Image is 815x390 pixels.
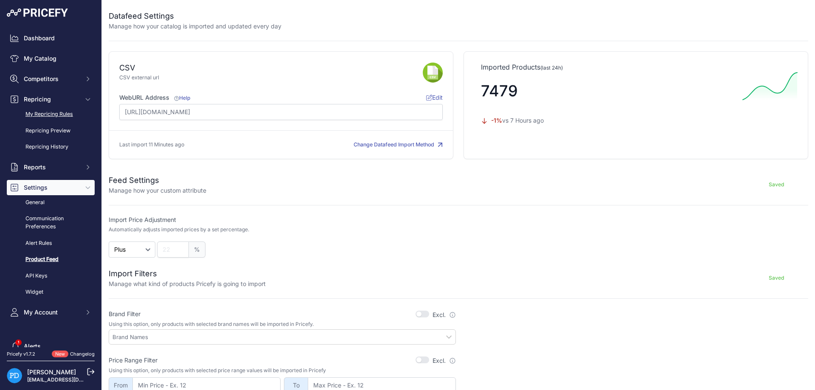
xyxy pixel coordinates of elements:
[7,236,95,251] a: Alert Rules
[7,180,95,195] button: Settings
[7,305,95,320] button: My Account
[7,252,95,267] a: Product Feed
[7,92,95,107] button: Repricing
[433,356,456,365] label: Excl.
[7,339,95,354] a: Alerts
[7,31,95,46] a: Dashboard
[119,62,135,74] div: CSV
[157,241,189,258] input: 22
[7,71,95,87] button: Competitors
[7,269,95,283] a: API Keys
[7,140,95,154] a: Repricing History
[173,95,190,101] a: Help
[7,195,95,210] a: General
[109,174,206,186] h2: Feed Settings
[24,163,79,171] span: Reports
[354,141,443,149] button: Change Datafeed Import Method
[7,285,95,300] a: Widget
[7,160,95,175] button: Reports
[70,351,95,357] a: Changelog
[109,268,266,280] h2: Import Filters
[426,94,443,101] span: Edit
[119,141,184,149] p: Last import 11 Minutes ago
[109,226,249,233] p: Automatically adjusts imported prices by a set percentage.
[119,93,190,102] label: WebURL Address
[540,65,563,71] span: (last 24h)
[7,31,95,386] nav: Sidebar
[7,351,35,358] div: Pricefy v1.7.2
[745,271,808,285] button: Saved
[7,51,95,66] a: My Catalog
[119,74,423,82] p: CSV external url
[119,104,443,120] input: https://www.site.com/products_feed.csv
[27,368,76,376] a: [PERSON_NAME]
[481,62,791,72] p: Imported Products
[433,311,456,319] label: Excl.
[109,356,157,365] label: Price Range Filter
[189,241,205,258] span: %
[24,183,79,192] span: Settings
[7,123,95,138] a: Repricing Preview
[27,376,116,383] a: [EMAIL_ADDRESS][DOMAIN_NAME]
[109,367,456,374] p: Using this option, only products with selected price range values will be imported in Pricefy
[52,351,68,358] span: New
[109,310,141,318] label: Brand Filter
[745,178,808,191] button: Saved
[109,321,456,328] p: Using this option, only products with selected brand names will be imported in Pricefy.
[112,333,455,341] input: Brand Names
[481,81,518,100] span: 7479
[24,95,79,104] span: Repricing
[7,211,95,234] a: Communication Preferences
[109,22,281,31] p: Manage how your catalog is imported and updated every day
[24,308,79,317] span: My Account
[481,116,736,125] p: vs 7 Hours ago
[109,186,206,195] p: Manage how your custom attribute
[109,280,266,288] p: Manage what kind of products Pricefy is going to import
[24,75,79,83] span: Competitors
[109,10,281,22] h2: Datafeed Settings
[7,8,68,17] img: Pricefy Logo
[7,107,95,122] a: My Repricing Rules
[491,117,502,124] span: -1%
[109,216,456,224] label: Import Price Adjustment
